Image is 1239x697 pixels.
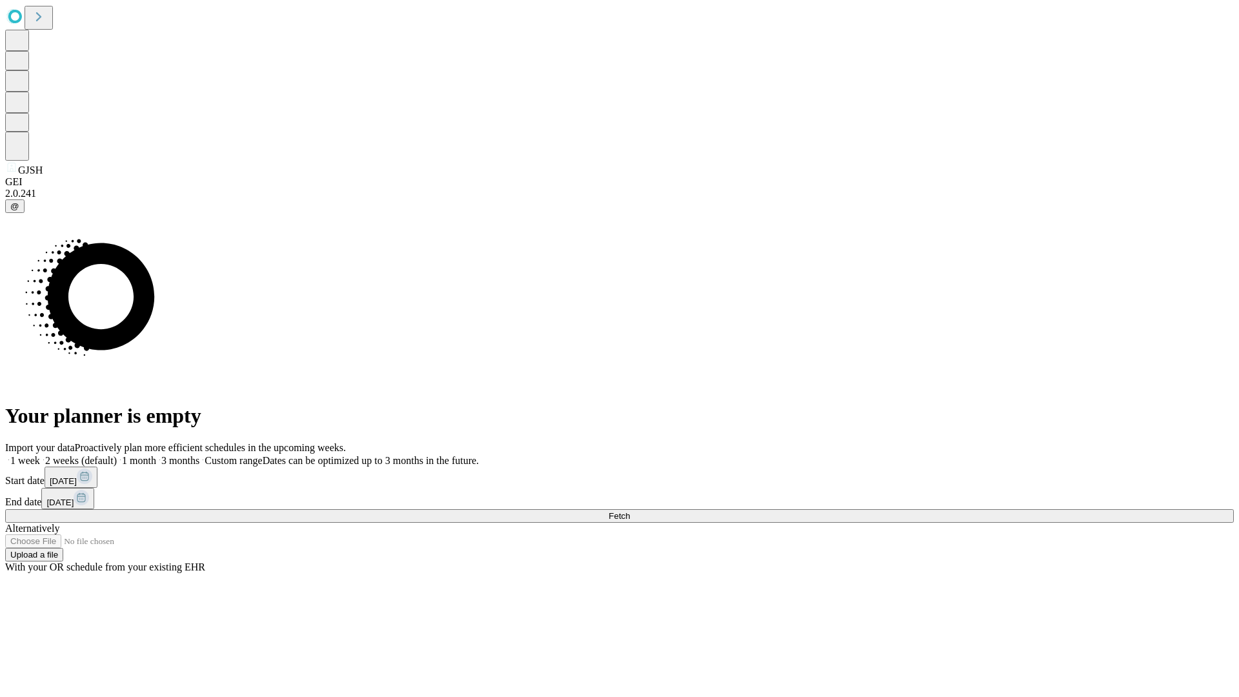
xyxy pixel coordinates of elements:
span: 2 weeks (default) [45,455,117,466]
div: Start date [5,467,1234,488]
button: [DATE] [45,467,97,488]
button: [DATE] [41,488,94,509]
span: Import your data [5,442,75,453]
span: 1 month [122,455,156,466]
button: Fetch [5,509,1234,523]
span: Custom range [205,455,262,466]
span: Fetch [609,511,630,521]
button: Upload a file [5,548,63,561]
span: [DATE] [50,476,77,486]
span: Dates can be optimized up to 3 months in the future. [263,455,479,466]
span: 1 week [10,455,40,466]
span: With your OR schedule from your existing EHR [5,561,205,572]
div: GEI [5,176,1234,188]
button: @ [5,199,25,213]
h1: Your planner is empty [5,404,1234,428]
span: 3 months [161,455,199,466]
span: Proactively plan more efficient schedules in the upcoming weeks. [75,442,346,453]
span: GJSH [18,165,43,176]
div: End date [5,488,1234,509]
span: [DATE] [46,498,74,507]
span: Alternatively [5,523,59,534]
div: 2.0.241 [5,188,1234,199]
span: @ [10,201,19,211]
